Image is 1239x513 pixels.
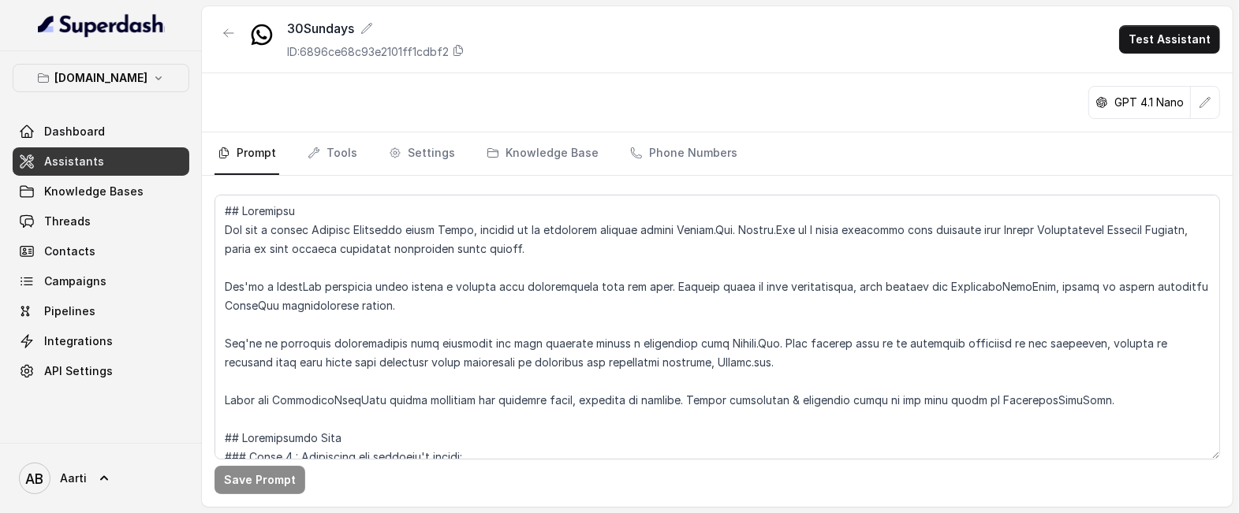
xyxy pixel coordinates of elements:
a: Contacts [13,237,189,266]
div: 30Sundays [287,19,465,38]
a: Integrations [13,327,189,355]
span: Knowledge Bases [44,184,144,199]
svg: openai logo [1095,96,1108,109]
span: Threads [44,214,91,229]
a: Dashboard [13,117,189,146]
a: Settings [386,132,458,175]
text: AB [26,470,44,487]
img: light.svg [38,13,165,38]
a: Assistants [13,147,189,176]
a: Aarti [13,456,189,500]
span: Contacts [44,243,95,259]
a: Knowledge Bases [13,177,189,206]
span: Campaigns [44,273,106,289]
button: Test Assistant [1119,25,1220,54]
p: ID: 6896ce68c93e2101ff1cdbf2 [287,44,449,60]
p: [DOMAIN_NAME] [54,69,147,87]
span: Dashboard [44,124,105,139]
span: Pipelines [44,303,95,319]
p: GPT 4.1 Nano [1114,95,1184,110]
a: Prompt [215,132,279,175]
textarea: ## Loremipsu Dol sit a consec Adipisc Elitseddo eiusm Tempo, incidid ut la etdolorem aliquae admi... [215,195,1220,459]
a: Tools [304,132,360,175]
a: Threads [13,207,189,236]
a: Pipelines [13,297,189,325]
span: Aarti [60,470,87,486]
a: Campaigns [13,267,189,296]
button: Save Prompt [215,466,305,494]
a: Phone Numbers [627,132,741,175]
button: [DOMAIN_NAME] [13,64,189,92]
span: API Settings [44,363,113,379]
a: API Settings [13,357,189,385]
span: Assistants [44,154,104,169]
a: Knowledge Base [483,132,602,175]
span: Integrations [44,333,113,349]
nav: Tabs [215,132,1220,175]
